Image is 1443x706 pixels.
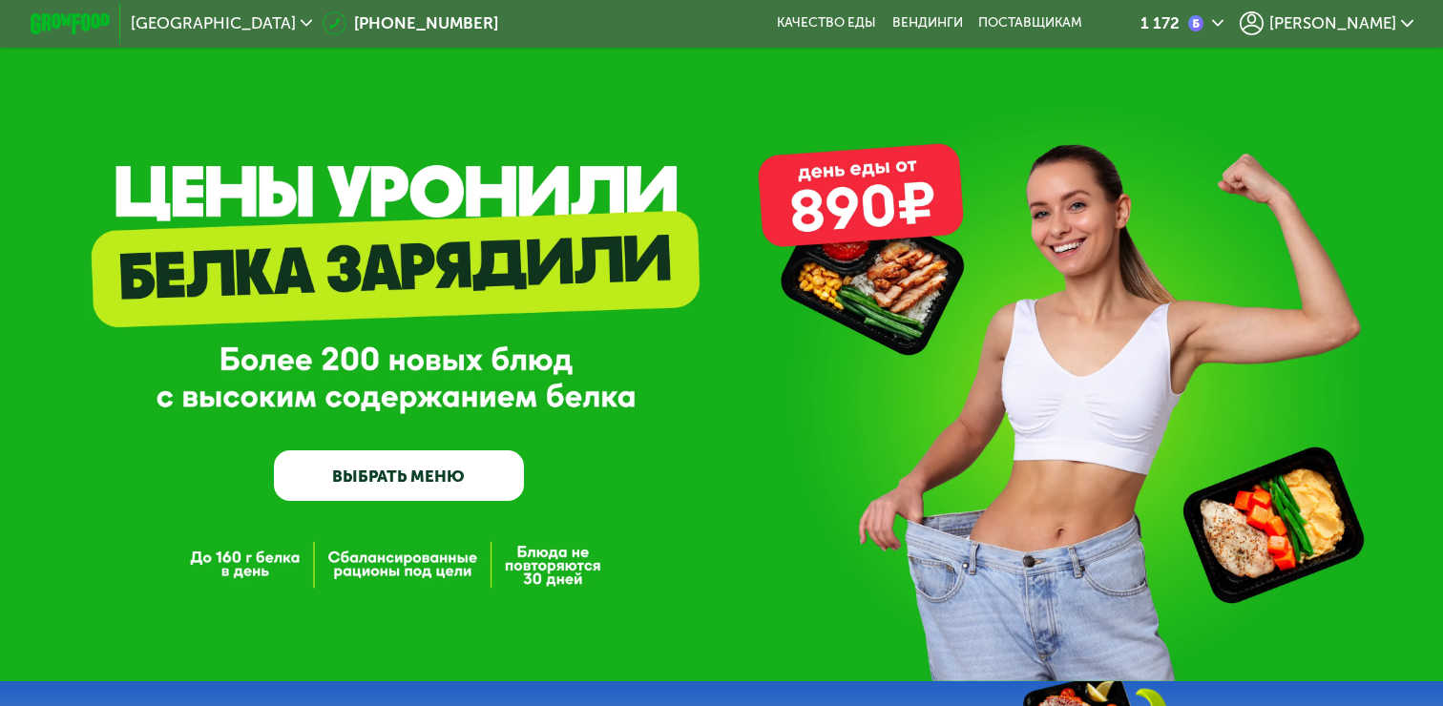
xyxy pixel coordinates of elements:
a: [PHONE_NUMBER] [323,11,499,35]
a: Вендинги [892,15,963,31]
div: 1 172 [1140,15,1180,31]
a: Качество еды [777,15,876,31]
span: [GEOGRAPHIC_DATA] [131,15,296,31]
span: [PERSON_NAME] [1269,15,1396,31]
div: поставщикам [978,15,1082,31]
a: ВЫБРАТЬ МЕНЮ [274,450,523,500]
